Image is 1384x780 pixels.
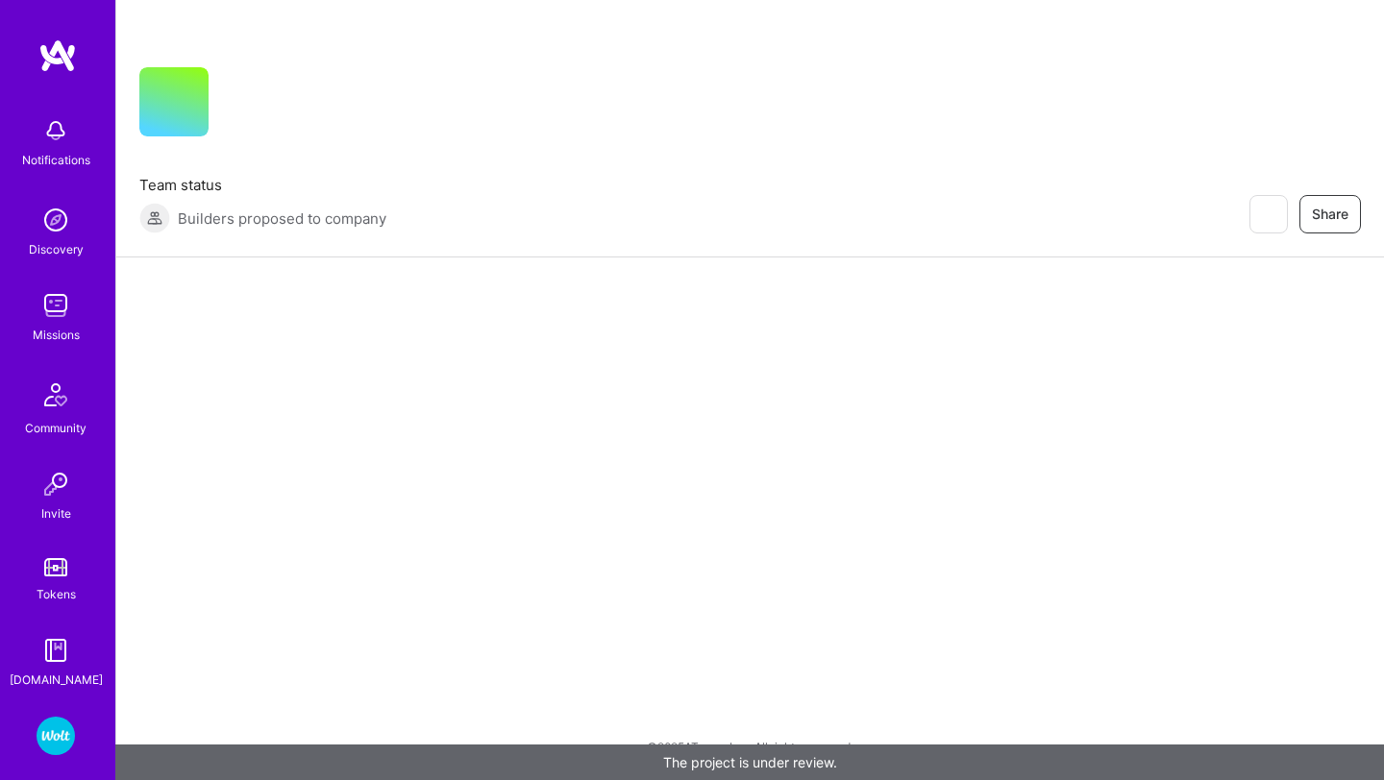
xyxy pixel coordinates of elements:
[37,286,75,325] img: teamwork
[41,503,71,524] div: Invite
[115,744,1384,780] div: The project is under review.
[37,111,75,150] img: bell
[139,175,386,195] span: Team status
[33,325,80,345] div: Missions
[38,38,77,73] img: logo
[10,670,103,690] div: [DOMAIN_NAME]
[37,717,75,755] img: Wolt - Fintech: Payments Expansion Team
[33,372,79,418] img: Community
[1260,207,1275,222] i: icon EyeClosed
[1299,195,1361,233] button: Share
[37,631,75,670] img: guide book
[1312,205,1348,224] span: Share
[37,465,75,503] img: Invite
[37,584,76,604] div: Tokens
[139,203,170,233] img: Builders proposed to company
[178,208,386,229] span: Builders proposed to company
[32,717,80,755] a: Wolt - Fintech: Payments Expansion Team
[232,98,247,113] i: icon CompanyGray
[29,239,84,259] div: Discovery
[37,201,75,239] img: discovery
[25,418,86,438] div: Community
[44,558,67,576] img: tokens
[22,150,90,170] div: Notifications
